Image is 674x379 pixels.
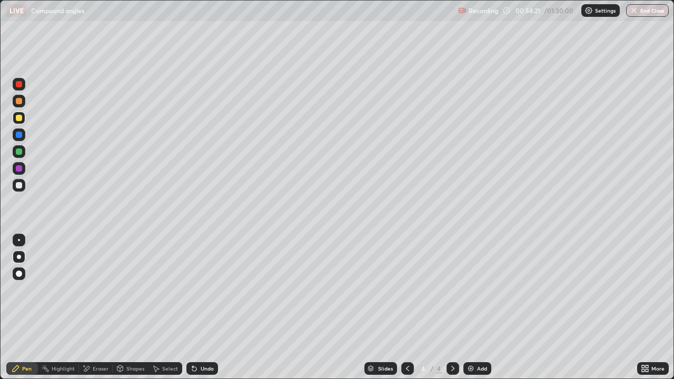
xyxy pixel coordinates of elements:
div: Shapes [126,366,144,371]
div: Undo [201,366,214,371]
div: Slides [378,366,393,371]
img: recording.375f2c34.svg [458,6,467,15]
p: LIVE [9,6,24,15]
div: Highlight [52,366,75,371]
button: End Class [626,4,669,17]
div: 4 [436,364,442,373]
img: class-settings-icons [584,6,593,15]
div: Add [477,366,487,371]
p: Compound angles [31,6,84,15]
div: Pen [22,366,32,371]
div: Select [162,366,178,371]
img: end-class-cross [630,6,638,15]
div: More [651,366,665,371]
div: 4 [418,365,429,372]
p: Recording [469,7,498,15]
div: Eraser [93,366,108,371]
div: / [431,365,434,372]
img: add-slide-button [467,364,475,373]
p: Settings [595,8,616,13]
